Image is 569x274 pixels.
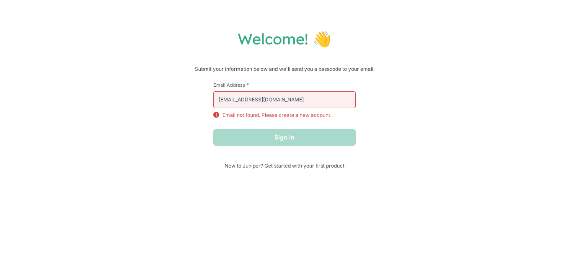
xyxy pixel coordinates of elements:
p: Submit your information below and we'll send you a passcode to your email. [8,65,561,73]
label: Email Address [213,82,356,88]
span: This field is required. [246,82,249,88]
h1: Welcome! 👋 [8,29,561,48]
p: Email not found. Please create a new account. [222,111,331,119]
span: New to Juniper? Get started with your first product [213,163,356,169]
input: email@example.com [213,91,356,108]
